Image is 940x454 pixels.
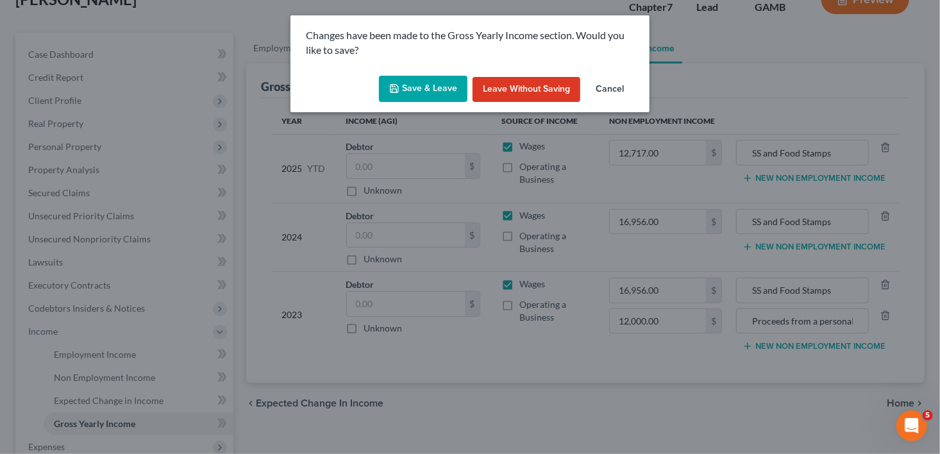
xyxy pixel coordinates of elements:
[379,76,467,103] button: Save & Leave
[585,77,634,103] button: Cancel
[923,410,933,421] span: 5
[896,410,927,441] iframe: Intercom live chat
[473,77,580,103] button: Leave without Saving
[306,28,634,58] p: Changes have been made to the Gross Yearly Income section. Would you like to save?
